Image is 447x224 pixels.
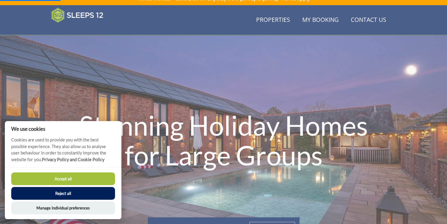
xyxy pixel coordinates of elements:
[5,137,121,167] p: Cookies are used to provide you with the best possible experience. They also allow us to analyse ...
[11,202,115,214] button: Manage Individual preferences
[5,126,121,132] h2: We use cookies
[348,13,389,27] a: Contact Us
[42,157,104,162] a: Privacy Policy and Cookie Policy
[11,172,115,185] button: Accept all
[254,13,293,27] a: Properties
[300,13,341,27] a: My Booking
[11,187,115,200] button: Reject all
[67,99,380,182] h1: Stunning Holiday Homes for Large Groups
[48,26,112,32] iframe: Customer reviews powered by Trustpilot
[51,8,103,23] img: Sleeps 12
